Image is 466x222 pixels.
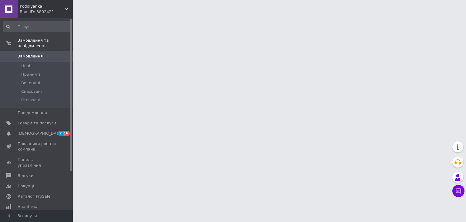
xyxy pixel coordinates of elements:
span: Аналітика [18,204,39,210]
span: Панель управління [18,157,56,168]
span: Відгуки [18,173,33,179]
span: Скасовані [21,89,42,94]
span: 7 [58,131,63,136]
span: Каталог ProSale [18,194,50,199]
input: Пошук [3,21,72,32]
span: Товари та послуги [18,120,56,126]
span: Виконані [21,80,40,86]
span: Нові [21,63,30,69]
span: [DEMOGRAPHIC_DATA] [18,131,62,136]
span: Замовлення [18,54,43,59]
div: Ваш ID: 3802421 [20,9,73,15]
span: Показники роботи компанії [18,141,56,152]
span: Оплачені [21,97,40,103]
span: Podolyanka [20,4,65,9]
span: 16 [63,131,70,136]
span: Покупці [18,183,34,189]
span: Замовлення та повідомлення [18,38,73,49]
button: Чат з покупцем [452,185,464,197]
span: Прийняті [21,72,40,77]
span: Повідомлення [18,110,47,116]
